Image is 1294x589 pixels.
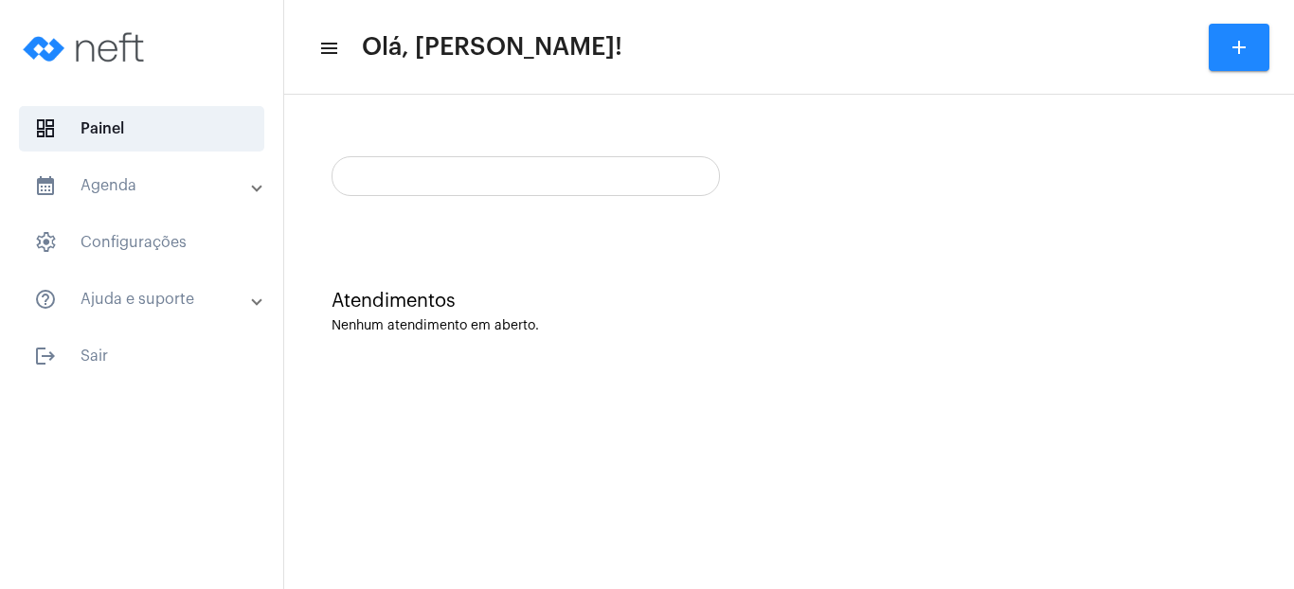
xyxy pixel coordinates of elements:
[1228,36,1250,59] mat-icon: add
[362,32,622,62] span: Olá, [PERSON_NAME]!
[19,106,264,152] span: Painel
[11,277,283,322] mat-expansion-panel-header: sidenav iconAjuda e suporte
[34,288,57,311] mat-icon: sidenav icon
[332,291,1247,312] div: Atendimentos
[34,174,57,197] mat-icon: sidenav icon
[19,333,264,379] span: Sair
[34,174,253,197] mat-panel-title: Agenda
[34,288,253,311] mat-panel-title: Ajuda e suporte
[318,37,337,60] mat-icon: sidenav icon
[332,319,1247,333] div: Nenhum atendimento em aberto.
[19,220,264,265] span: Configurações
[15,9,157,85] img: logo-neft-novo-2.png
[34,231,57,254] span: sidenav icon
[34,345,57,367] mat-icon: sidenav icon
[34,117,57,140] span: sidenav icon
[11,163,283,208] mat-expansion-panel-header: sidenav iconAgenda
